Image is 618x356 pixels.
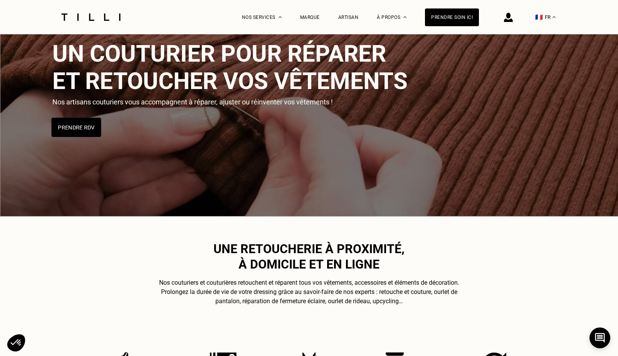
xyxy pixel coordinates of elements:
[213,242,405,256] span: Une retoucherie à proximité,
[504,13,513,22] img: icône connexion
[159,279,459,305] span: Nos couturiers et couturières retouchent et réparent tous vos vêtements, accessoires et éléments ...
[338,15,359,20] a: Artisan
[238,257,380,272] span: à domicile et en ligne
[52,67,408,95] span: et retoucher vos vêtements
[52,98,338,106] p: Nos artisans couturiers vous accompagnent à réparer, ajuster ou réinventer vos vêtements !
[59,13,123,21] img: Logo du service de couturière Tilli
[279,16,282,18] img: Menu déroulant
[535,13,543,21] span: 🇫🇷
[52,118,101,137] button: Prendre RDV
[52,40,386,67] span: Un couturier pour réparer
[553,16,556,18] img: menu déroulant
[300,15,320,20] a: Marque
[403,16,406,18] img: Menu déroulant à propos
[425,8,479,26] a: Prendre soin ici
